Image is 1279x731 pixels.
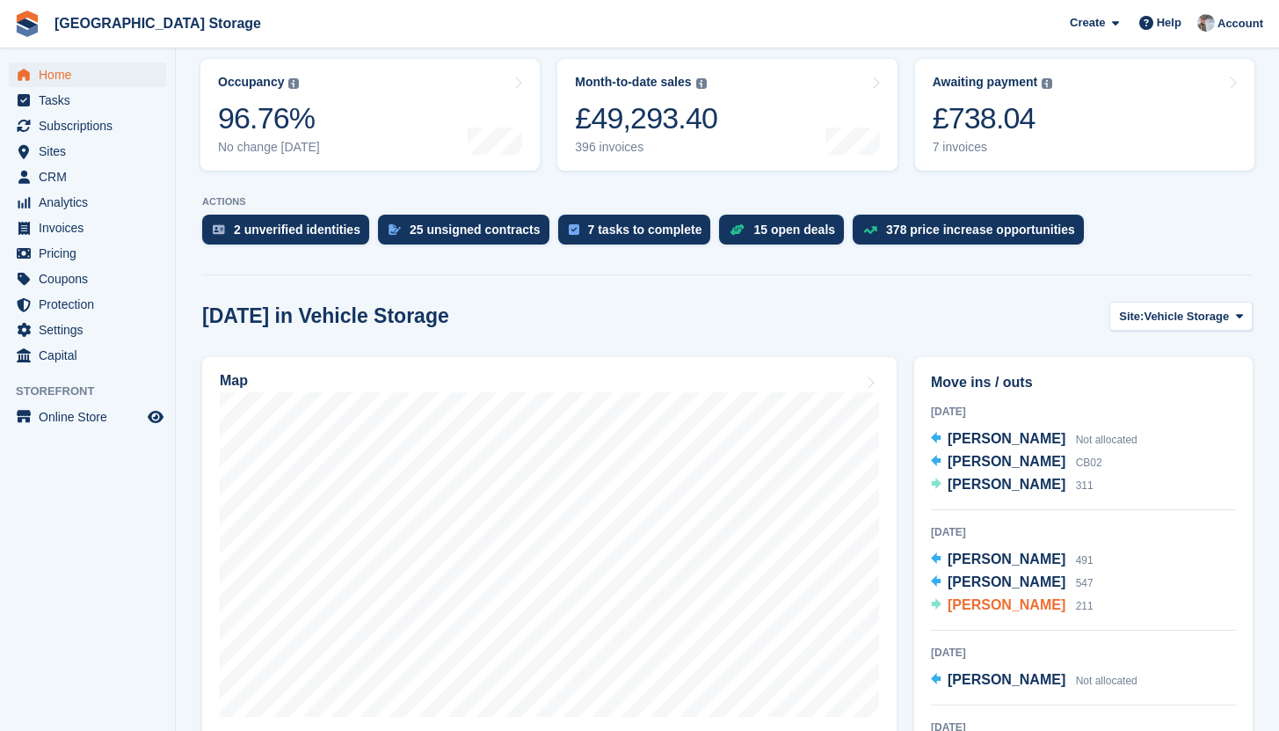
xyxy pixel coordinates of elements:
div: £738.04 [933,100,1053,136]
span: [PERSON_NAME] [948,454,1065,469]
img: icon-info-grey-7440780725fd019a000dd9b08b2336e03edf1995a4989e88bcd33f0948082b44.svg [288,78,299,89]
span: Create [1070,14,1105,32]
div: Month-to-date sales [575,75,691,90]
h2: [DATE] in Vehicle Storage [202,304,449,328]
span: Coupons [39,267,144,291]
div: [DATE] [931,524,1236,540]
span: Account [1217,15,1263,33]
div: 96.76% [218,100,320,136]
span: Capital [39,343,144,368]
div: 25 unsigned contracts [410,223,541,237]
span: Online Store [39,405,144,429]
a: [PERSON_NAME] 311 [931,474,1094,497]
a: [PERSON_NAME] 547 [931,572,1094,595]
a: Preview store [145,406,166,428]
a: menu [9,343,166,368]
p: ACTIONS [202,196,1253,208]
span: CRM [39,164,144,189]
span: [PERSON_NAME] [948,477,1065,492]
a: menu [9,267,166,291]
a: 25 unsigned contracts [378,215,558,253]
a: menu [9,241,166,266]
span: Subscriptions [39,113,144,138]
a: Occupancy 96.76% No change [DATE] [200,59,540,171]
span: Not allocated [1076,675,1137,687]
span: [PERSON_NAME] [948,574,1065,589]
div: No change [DATE] [218,140,320,155]
a: [PERSON_NAME] Not allocated [931,428,1137,451]
div: 7 invoices [933,140,1053,155]
span: CB02 [1076,457,1102,469]
div: 378 price increase opportunities [886,223,1075,237]
img: contract_signature_icon-13c848040528278c33f63329250d36e43548de30e8caae1d1a13099fd9432cc5.svg [389,224,401,235]
img: icon-info-grey-7440780725fd019a000dd9b08b2336e03edf1995a4989e88bcd33f0948082b44.svg [1042,78,1052,89]
button: Site: Vehicle Storage [1109,302,1253,331]
a: [PERSON_NAME] 211 [931,595,1094,618]
img: task-75834270c22a3079a89374b754ae025e5fb1db73e45f91037f5363f120a921f8.svg [569,224,579,235]
a: [PERSON_NAME] 491 [931,549,1094,572]
span: Analytics [39,190,144,215]
img: Will Strivens [1197,14,1215,32]
span: [PERSON_NAME] [948,552,1065,567]
div: 396 invoices [575,140,717,155]
a: menu [9,164,166,189]
span: Not allocated [1076,434,1137,446]
span: Sites [39,139,144,164]
span: 311 [1076,479,1094,492]
a: [PERSON_NAME] Not allocated [931,669,1137,692]
div: 7 tasks to complete [588,223,702,237]
div: 15 open deals [753,223,835,237]
a: Awaiting payment £738.04 7 invoices [915,59,1254,171]
div: 2 unverified identities [234,223,360,237]
span: 491 [1076,554,1094,567]
span: [PERSON_NAME] [948,597,1065,612]
a: menu [9,318,166,342]
span: [PERSON_NAME] [948,431,1065,446]
span: Settings [39,318,144,342]
div: Occupancy [218,75,284,90]
span: [PERSON_NAME] [948,672,1065,687]
img: verify_identity-adf6edd0f0f0b5bbfe63781bf79b02c33cf7c696d77639b501bdc392416b5a36.svg [213,224,225,235]
a: 15 open deals [719,215,853,253]
span: Storefront [16,383,175,400]
div: Awaiting payment [933,75,1038,90]
a: menu [9,62,166,87]
img: price_increase_opportunities-93ffe204e8149a01c8c9dc8f82e8f89637d9d84a8eef4429ea346261dce0b2c0.svg [863,226,877,234]
a: menu [9,113,166,138]
span: Home [39,62,144,87]
a: menu [9,216,166,240]
span: 547 [1076,577,1094,589]
span: Tasks [39,88,144,113]
span: Pricing [39,241,144,266]
a: menu [9,139,166,164]
a: [GEOGRAPHIC_DATA] Storage [47,9,268,38]
span: Invoices [39,216,144,240]
a: menu [9,292,166,317]
div: [DATE] [931,404,1236,420]
img: icon-info-grey-7440780725fd019a000dd9b08b2336e03edf1995a4989e88bcd33f0948082b44.svg [696,78,707,89]
span: 211 [1076,600,1094,612]
span: Help [1157,14,1181,32]
span: Protection [39,292,144,317]
img: deal-1b604bf984904fb50ccaf53a9ad4b4a5d6e5aea283cecdc64d6e3604feb123c2.svg [730,223,745,236]
a: 2 unverified identities [202,215,378,253]
span: Vehicle Storage [1144,308,1229,325]
a: 7 tasks to complete [558,215,720,253]
div: [DATE] [931,645,1236,661]
a: menu [9,88,166,113]
div: £49,293.40 [575,100,717,136]
h2: Move ins / outs [931,372,1236,393]
a: Month-to-date sales £49,293.40 396 invoices [557,59,897,171]
a: menu [9,190,166,215]
img: stora-icon-8386f47178a22dfd0bd8f6a31ec36ba5ce8667c1dd55bd0f319d3a0aa187defe.svg [14,11,40,37]
h2: Map [220,373,248,389]
a: [PERSON_NAME] CB02 [931,451,1102,474]
a: 378 price increase opportunities [853,215,1093,253]
a: menu [9,405,166,429]
span: Site: [1119,308,1144,325]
